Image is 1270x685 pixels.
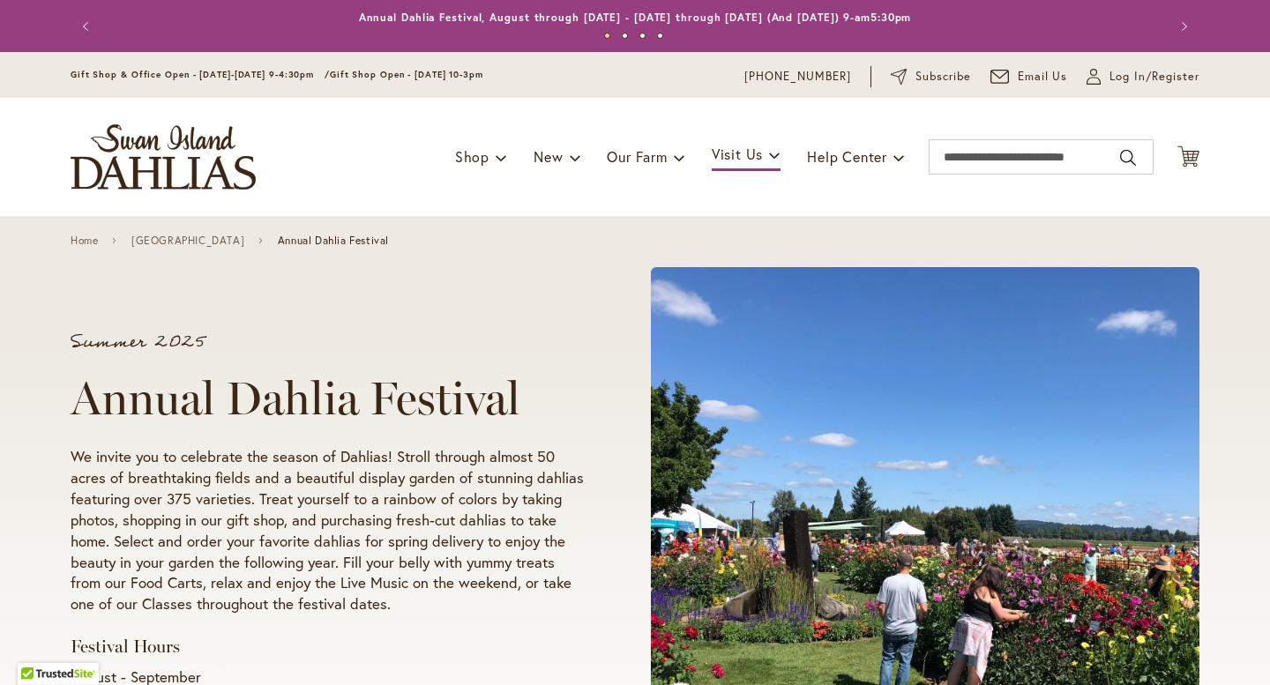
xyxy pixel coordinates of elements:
[1018,68,1068,86] span: Email Us
[712,145,763,163] span: Visit Us
[71,124,256,190] a: store logo
[1109,68,1199,86] span: Log In/Register
[915,68,971,86] span: Subscribe
[330,69,483,80] span: Gift Shop Open - [DATE] 10-3pm
[990,68,1068,86] a: Email Us
[359,11,912,24] a: Annual Dahlia Festival, August through [DATE] - [DATE] through [DATE] (And [DATE]) 9-am5:30pm
[71,372,584,425] h1: Annual Dahlia Festival
[71,446,584,615] p: We invite you to celebrate the season of Dahlias! Stroll through almost 50 acres of breathtaking ...
[71,636,584,658] h3: Festival Hours
[71,333,584,351] p: Summer 2025
[534,147,563,166] span: New
[639,33,646,39] button: 3 of 4
[891,68,971,86] a: Subscribe
[1164,9,1199,44] button: Next
[71,235,98,247] a: Home
[71,9,106,44] button: Previous
[657,33,663,39] button: 4 of 4
[744,68,851,86] a: [PHONE_NUMBER]
[1087,68,1199,86] a: Log In/Register
[455,147,489,166] span: Shop
[622,33,628,39] button: 2 of 4
[604,33,610,39] button: 1 of 4
[807,147,887,166] span: Help Center
[71,69,330,80] span: Gift Shop & Office Open - [DATE]-[DATE] 9-4:30pm /
[607,147,667,166] span: Our Farm
[278,235,389,247] span: Annual Dahlia Festival
[131,235,244,247] a: [GEOGRAPHIC_DATA]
